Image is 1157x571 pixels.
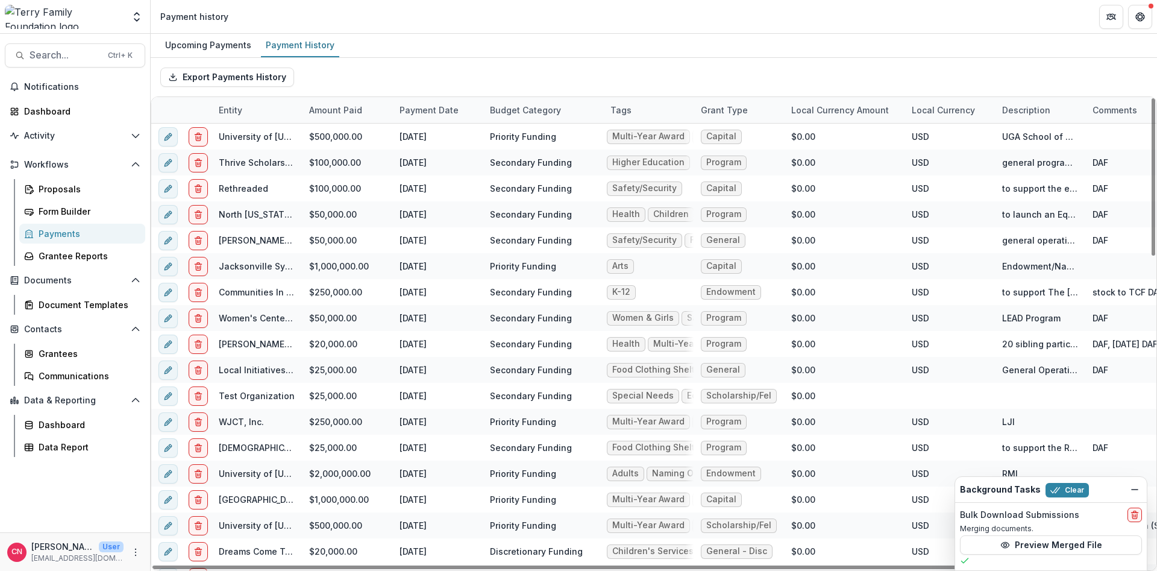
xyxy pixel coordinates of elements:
div: Grant Type [694,97,784,123]
div: Food Clothing Shelter [612,365,703,375]
span: Program [706,417,741,427]
div: USD [905,331,995,357]
h2: Background Tasks [960,485,1041,495]
div: Priority Funding [490,519,556,532]
div: Description [995,104,1058,116]
button: Open Workflows [5,155,145,174]
button: delete [189,179,208,198]
div: Payments [39,227,136,240]
button: delete [1127,508,1142,522]
div: Payment Date [392,97,483,123]
div: [DATE] [392,124,483,150]
div: 20 sibling participants at [GEOGRAPHIC_DATA] for summer 2025 paid through the [PERSON_NAME] Famil... [1002,338,1078,350]
div: Secondary Funding [490,182,572,195]
div: to launch an Equine Therapy Partnership with Nemours Children's Health [1002,208,1078,221]
div: [DATE] [392,357,483,383]
div: Secondary Funding [490,234,572,247]
div: $50,000.00 [302,227,392,253]
div: $500,000.00 [302,124,392,150]
button: edit [158,283,178,302]
div: Data Report [39,441,136,453]
div: [DATE] [392,487,483,513]
div: Description [995,97,1085,123]
button: delete [189,386,208,406]
a: University of [US_STATE] Foundation [219,520,372,531]
div: $500,000.00 [302,513,392,538]
div: [DATE] [392,461,483,487]
button: Dismiss [1127,482,1142,497]
img: Terry Family Foundation logo [5,5,124,29]
a: Data Report [19,437,145,457]
button: delete [189,335,208,354]
span: Endowment [706,468,756,479]
a: Thrive Scholars/[GEOGRAPHIC_DATA] [219,157,374,168]
a: [GEOGRAPHIC_DATA] [219,494,304,505]
div: Secondary Funding [490,364,572,376]
span: Capital [706,131,736,142]
div: Multi-Year Award [612,520,685,531]
div: $0.00 [784,305,905,331]
div: Amount Paid [302,97,392,123]
a: Rethreaded [219,183,268,194]
div: [DATE] [392,201,483,227]
div: Endowment/Naming Opportunity [1002,260,1078,273]
div: $50,000.00 [302,305,392,331]
button: edit [158,490,178,509]
a: Dashboard [19,415,145,435]
div: [DATE] [392,513,483,538]
div: $1,000,000.00 [302,253,392,279]
button: Clear [1046,483,1089,497]
div: Budget Category [483,104,568,116]
a: Document Templates [19,295,145,315]
span: Activity [24,131,126,141]
div: $0.00 [784,538,905,564]
div: Secondary Funding [490,441,572,454]
button: Preview Merged File [960,535,1142,555]
button: delete [189,231,208,250]
button: edit [158,309,178,328]
div: Local Currency [905,97,995,123]
div: general operating support [1002,234,1078,247]
button: delete [189,205,208,224]
div: $0.00 [784,461,905,487]
div: Entity [212,97,302,123]
div: Secondary Funding [490,390,572,402]
div: UGA School of Medicine, $1M Building Fund and $1M Scholarship Fund [1002,130,1078,143]
button: Open Activity [5,126,145,145]
span: General [706,365,740,375]
div: [DATE] [392,409,483,435]
button: delete [189,438,208,458]
button: edit [158,205,178,224]
button: edit [158,257,178,276]
div: $0.00 [784,175,905,201]
span: General - Disc [706,546,767,557]
div: Special Needs [612,391,674,401]
div: Priority Funding [490,493,556,506]
div: Multi-Year Award [612,417,685,427]
a: Communities In Schools Of [GEOGRAPHIC_DATA] [219,287,421,297]
div: [DATE] [392,253,483,279]
a: Proposals [19,179,145,199]
div: Secondary Funding [490,156,572,169]
div: Priority Funding [490,130,556,143]
a: [PERSON_NAME] House, Inc. [219,235,337,245]
a: WJCT, Inc. [219,417,264,427]
div: $0.00 [784,487,905,513]
a: Jacksonville Symphony [219,261,319,271]
div: $100,000.00 [302,150,392,175]
div: [DATE] [392,538,483,564]
div: Secondary Funding [490,312,572,324]
button: delete [189,412,208,432]
div: Discretionary Funding [490,545,583,558]
a: Test Organization [219,391,295,401]
div: Multi-Year Award [612,494,685,505]
div: DAF [1093,441,1108,454]
div: DAF [1093,234,1108,247]
div: LJI [1002,415,1015,428]
button: edit [158,386,178,406]
div: USD [905,513,995,538]
div: Health [612,339,640,349]
div: DAF [1093,208,1108,221]
div: Adults [612,468,639,479]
